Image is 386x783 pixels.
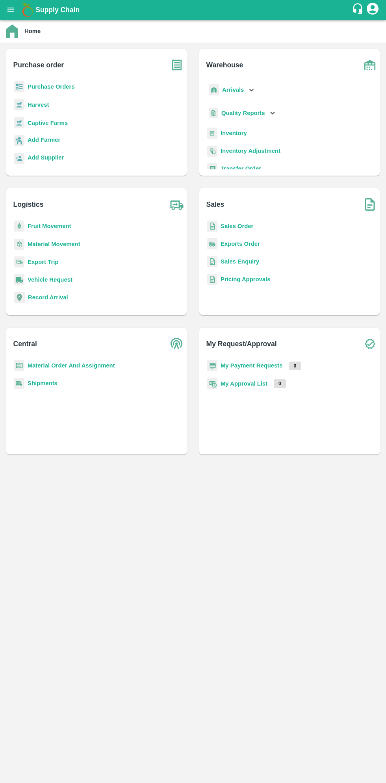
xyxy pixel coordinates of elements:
a: Export Trip [28,259,58,265]
a: My Approval List [221,380,267,387]
p: 0 [289,362,301,370]
img: logo [20,2,35,18]
img: qualityReport [209,108,218,118]
img: shipments [14,378,24,389]
a: Captive Farms [28,120,68,126]
a: Sales Enquiry [221,258,259,265]
a: My Payment Requests [221,362,283,369]
img: sales [207,274,217,285]
a: Material Order And Assignment [28,362,115,369]
a: Add Supplier [28,153,64,164]
b: Add Farmer [28,137,60,143]
p: 0 [274,379,286,388]
img: payment [207,360,217,371]
a: Vehicle Request [28,276,72,283]
div: account of current user [366,2,380,18]
img: inventory [207,145,217,157]
a: Inventory [221,130,247,136]
img: supplier [14,153,24,164]
a: Harvest [28,102,49,108]
img: warehouse [360,55,380,75]
a: Fruit Movement [28,223,71,229]
img: central [167,334,187,354]
a: Add Farmer [28,135,60,146]
img: material [14,238,24,250]
b: Sales [206,199,225,210]
img: delivery [14,256,24,268]
img: whInventory [207,128,217,139]
a: Inventory Adjustment [221,148,280,154]
img: purchase [167,55,187,75]
b: Quality Reports [221,110,265,116]
a: Pricing Approvals [221,276,270,282]
img: sales [207,221,217,232]
img: home [6,24,18,38]
img: harvest [14,117,24,129]
img: whArrival [209,84,219,96]
a: Sales Order [221,223,253,229]
img: truck [167,195,187,214]
img: check [360,334,380,354]
img: recordArrival [14,292,25,303]
a: Purchase Orders [28,83,75,90]
img: sales [207,256,217,267]
img: approval [207,378,217,390]
b: Logistics [13,199,44,210]
a: Supply Chain [35,4,352,15]
img: centralMaterial [14,360,24,371]
b: My Request/Approval [206,338,277,349]
a: Exports Order [221,241,260,247]
b: Supply Chain [35,6,80,14]
b: Arrivals [222,87,244,93]
img: whTransfer [207,163,217,174]
b: Warehouse [206,59,243,71]
a: Material Movement [28,241,80,247]
img: fruit [14,221,24,232]
img: shipments [207,238,217,250]
a: Transfer Order [221,165,261,172]
div: customer-support [352,3,366,17]
img: harvest [14,99,24,111]
b: Central [13,338,37,349]
b: Add Supplier [28,154,64,161]
b: Home [24,28,41,34]
img: reciept [14,81,24,93]
img: farmer [14,135,24,147]
img: soSales [360,195,380,214]
b: Purchase order [13,59,64,71]
a: Shipments [28,380,58,386]
div: Quality Reports [207,105,277,121]
img: vehicle [14,274,24,286]
a: Record Arrival [28,294,68,301]
div: Arrivals [207,81,256,99]
button: open drawer [2,1,20,19]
